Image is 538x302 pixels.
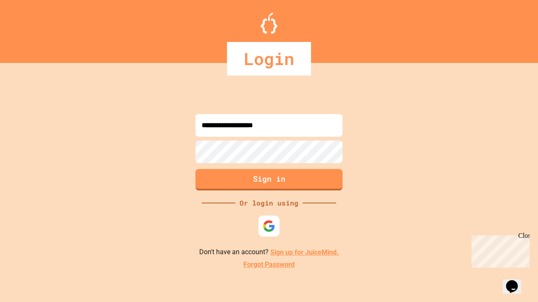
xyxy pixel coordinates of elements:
a: Forgot Password [243,260,295,270]
iframe: chat widget [468,232,530,268]
a: Sign up for JuiceMind. [270,248,339,256]
div: Or login using [235,198,303,208]
img: Logo.svg [261,13,277,34]
iframe: chat widget [503,268,530,294]
div: Chat with us now!Close [3,3,58,53]
button: Sign in [195,169,343,190]
p: Don't have an account? [199,247,339,258]
div: Login [227,42,311,75]
img: google-icon.svg [263,220,275,232]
